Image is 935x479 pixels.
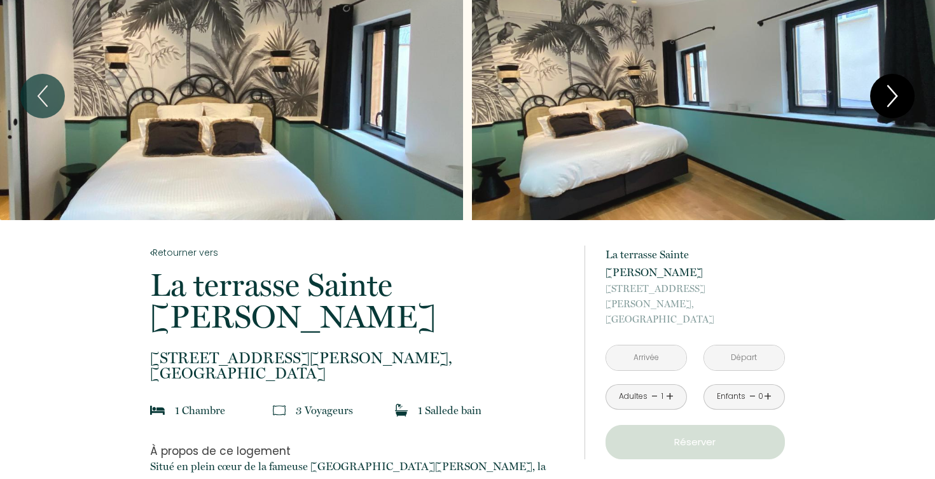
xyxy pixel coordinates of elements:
[150,269,567,333] p: La terrasse Sainte [PERSON_NAME]
[349,404,353,417] span: s
[273,404,286,417] img: guests
[150,351,567,381] p: [GEOGRAPHIC_DATA]
[758,391,764,403] div: 0
[606,281,785,327] p: [GEOGRAPHIC_DATA]
[666,387,674,406] a: +
[418,401,481,419] p: 1 Salle de bain
[606,345,686,370] input: Arrivée
[659,391,665,403] div: 1
[870,74,915,118] button: Next
[651,387,658,406] a: -
[20,74,65,118] button: Previous
[150,445,567,457] h2: À propos de ce logement
[606,246,785,281] p: La terrasse Sainte [PERSON_NAME]
[749,387,756,406] a: -
[764,387,772,406] a: +
[606,425,785,459] button: Réserver
[610,434,780,450] p: Réserver
[150,246,567,260] a: Retourner vers
[150,351,567,366] span: [STREET_ADDRESS][PERSON_NAME],
[175,401,225,419] p: 1 Chambre
[606,281,785,312] span: [STREET_ADDRESS][PERSON_NAME],
[717,391,745,403] div: Enfants
[704,345,784,370] input: Départ
[619,391,648,403] div: Adultes
[296,401,353,419] p: 3 Voyageur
